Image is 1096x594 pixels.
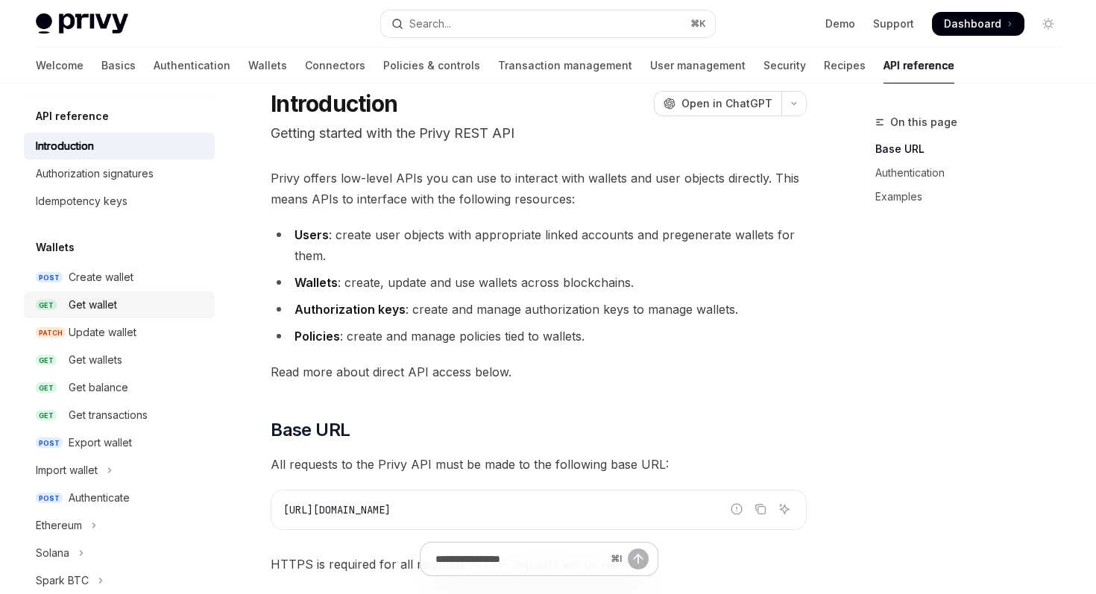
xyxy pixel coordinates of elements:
[271,123,807,144] p: Getting started with the Privy REST API
[69,379,128,396] div: Get balance
[775,499,794,519] button: Ask AI
[825,16,855,31] a: Demo
[36,572,89,590] div: Spark BTC
[69,406,148,424] div: Get transactions
[1036,12,1060,36] button: Toggle dark mode
[875,185,1072,209] a: Examples
[875,137,1072,161] a: Base URL
[24,264,215,291] a: POSTCreate wallet
[498,48,632,83] a: Transaction management
[36,327,66,338] span: PATCH
[36,238,75,256] h5: Wallets
[650,48,746,83] a: User management
[24,429,215,456] a: POSTExport wallet
[36,382,57,394] span: GET
[884,48,954,83] a: API reference
[271,361,807,382] span: Read more about direct API access below.
[283,503,391,516] span: [URL][DOMAIN_NAME]
[271,272,807,293] li: : create, update and use wallets across blockchains.
[69,323,136,341] div: Update wallet
[24,512,215,539] button: Toggle Ethereum section
[36,165,154,183] div: Authorization signatures
[24,402,215,429] a: GETGet transactions
[36,410,57,421] span: GET
[69,351,122,369] div: Get wallets
[36,48,84,83] a: Welcome
[36,137,94,155] div: Introduction
[628,549,649,569] button: Send message
[381,10,714,37] button: Open search
[271,224,807,266] li: : create user objects with appropriate linked accounts and pregenerate wallets for them.
[932,12,1024,36] a: Dashboard
[69,434,132,452] div: Export wallet
[24,374,215,401] a: GETGet balance
[944,16,1001,31] span: Dashboard
[271,418,350,442] span: Base URL
[69,489,130,507] div: Authenticate
[36,544,69,562] div: Solana
[24,319,215,346] a: PATCHUpdate wallet
[890,113,957,131] span: On this page
[24,347,215,373] a: GETGet wallets
[435,543,605,575] input: Ask a question...
[271,90,397,117] h1: Introduction
[295,227,329,242] strong: Users
[24,291,215,318] a: GETGet wallet
[101,48,136,83] a: Basics
[36,272,63,283] span: POST
[305,48,365,83] a: Connectors
[24,160,215,187] a: Authorization signatures
[36,192,127,210] div: Idempotency keys
[681,96,772,111] span: Open in ChatGPT
[36,437,63,449] span: POST
[24,133,215,159] a: Introduction
[271,168,807,209] span: Privy offers low-level APIs you can use to interact with wallets and user objects directly. This ...
[36,300,57,311] span: GET
[248,48,287,83] a: Wallets
[24,484,215,511] a: POSTAuthenticate
[763,48,806,83] a: Security
[690,18,706,30] span: ⌘ K
[727,499,746,519] button: Report incorrect code
[36,493,63,504] span: POST
[24,567,215,594] button: Toggle Spark BTC section
[824,48,866,83] a: Recipes
[69,268,133,286] div: Create wallet
[751,499,770,519] button: Copy the contents from the code block
[36,355,57,366] span: GET
[383,48,480,83] a: Policies & controls
[271,326,807,347] li: : create and manage policies tied to wallets.
[69,296,117,314] div: Get wallet
[295,302,406,317] strong: Authorization keys
[409,15,451,33] div: Search...
[36,13,128,34] img: light logo
[654,91,781,116] button: Open in ChatGPT
[36,107,109,125] h5: API reference
[24,540,215,566] button: Toggle Solana section
[295,275,338,290] strong: Wallets
[271,299,807,320] li: : create and manage authorization keys to manage wallets.
[36,516,82,534] div: Ethereum
[295,329,340,344] strong: Policies
[36,461,98,479] div: Import wallet
[873,16,914,31] a: Support
[24,457,215,484] button: Toggle Import wallet section
[875,161,1072,185] a: Authentication
[154,48,230,83] a: Authentication
[271,454,807,475] span: All requests to the Privy API must be made to the following base URL:
[24,188,215,215] a: Idempotency keys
